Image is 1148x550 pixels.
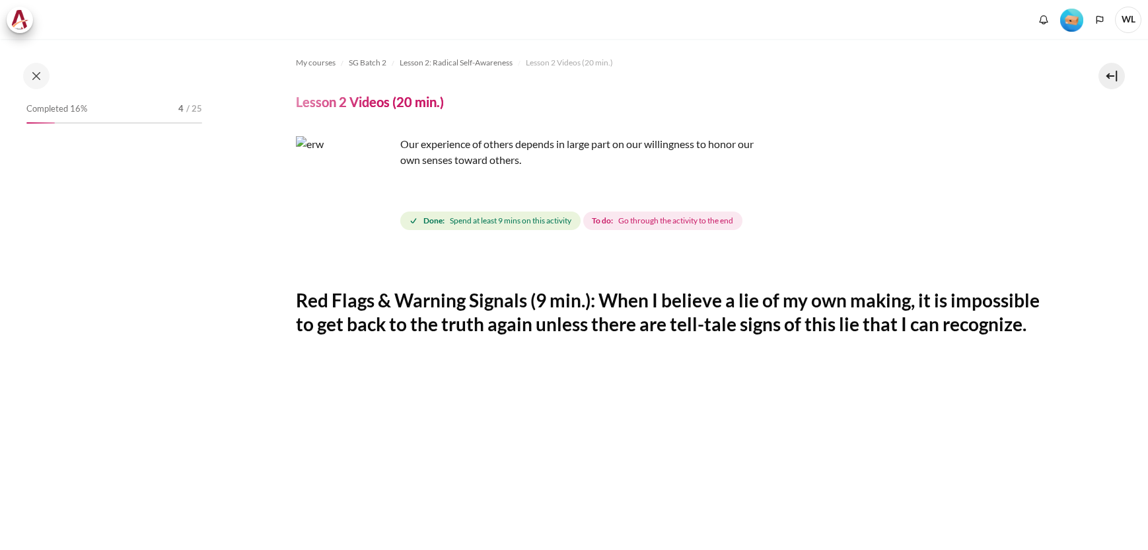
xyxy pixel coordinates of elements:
[1055,7,1089,32] a: Level #1
[400,209,745,233] div: Completion requirements for Lesson 2 Videos (20 min.)
[1090,10,1110,30] button: Languages
[178,102,184,116] span: 4
[296,288,1054,336] h2: Red Flags & Warning Signals (9 min.): When I believe a lie of my own making, it is impossible to ...
[400,55,513,71] a: Lesson 2: Radical Self-Awareness
[526,57,613,69] span: Lesson 2 Videos (20 min.)
[349,55,386,71] a: SG Batch 2
[11,10,29,30] img: Architeck
[26,122,55,124] div: 16%
[526,55,613,71] a: Lesson 2 Videos (20 min.)
[1115,7,1141,33] span: WL
[1115,7,1141,33] a: User menu
[1060,9,1083,32] img: Level #1
[423,215,445,227] strong: Done:
[7,7,40,33] a: Architeck Architeck
[450,215,571,227] span: Spend at least 9 mins on this activity
[26,102,87,116] span: Completed 16%
[296,52,1054,73] nav: Navigation bar
[296,93,444,110] h4: Lesson 2 Videos (20 min.)
[1060,7,1083,32] div: Level #1
[349,57,386,69] span: SG Batch 2
[296,136,395,235] img: erw
[592,215,613,227] strong: To do:
[296,136,758,168] p: Our experience of others depends in large part on our willingness to honor our own senses toward ...
[618,215,733,227] span: Go through the activity to the end
[186,102,202,116] span: / 25
[296,57,336,69] span: My courses
[400,57,513,69] span: Lesson 2: Radical Self-Awareness
[296,55,336,71] a: My courses
[1034,10,1054,30] div: Show notification window with no new notifications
